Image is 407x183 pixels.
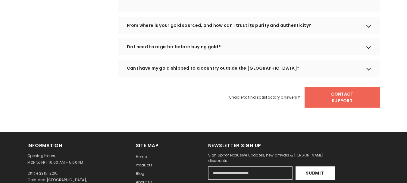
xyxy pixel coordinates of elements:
[118,60,380,77] div: Can I have my gold shipped to a country outside the [GEOGRAPHIC_DATA]?
[229,94,300,101] span: Unable to find satisfactory answers ?
[136,171,145,176] span: Blog
[296,166,335,180] button: Submit
[136,154,147,159] span: Home
[27,142,127,149] h2: Information
[136,169,145,178] a: Blog
[136,153,147,161] a: Home
[118,38,380,55] div: Do I need to register before buying gold?
[136,161,153,169] a: Products
[118,17,380,34] div: From where is your gold sourced, and how can I trust its purity and authenticity?
[305,87,380,108] a: Contact Support
[136,162,153,168] span: Products
[208,142,344,149] h2: Newsletter Sign Up
[208,153,344,163] p: Sign up for exclusive updates, new arrivals & [PERSON_NAME] discounts
[136,142,199,149] h2: Site Map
